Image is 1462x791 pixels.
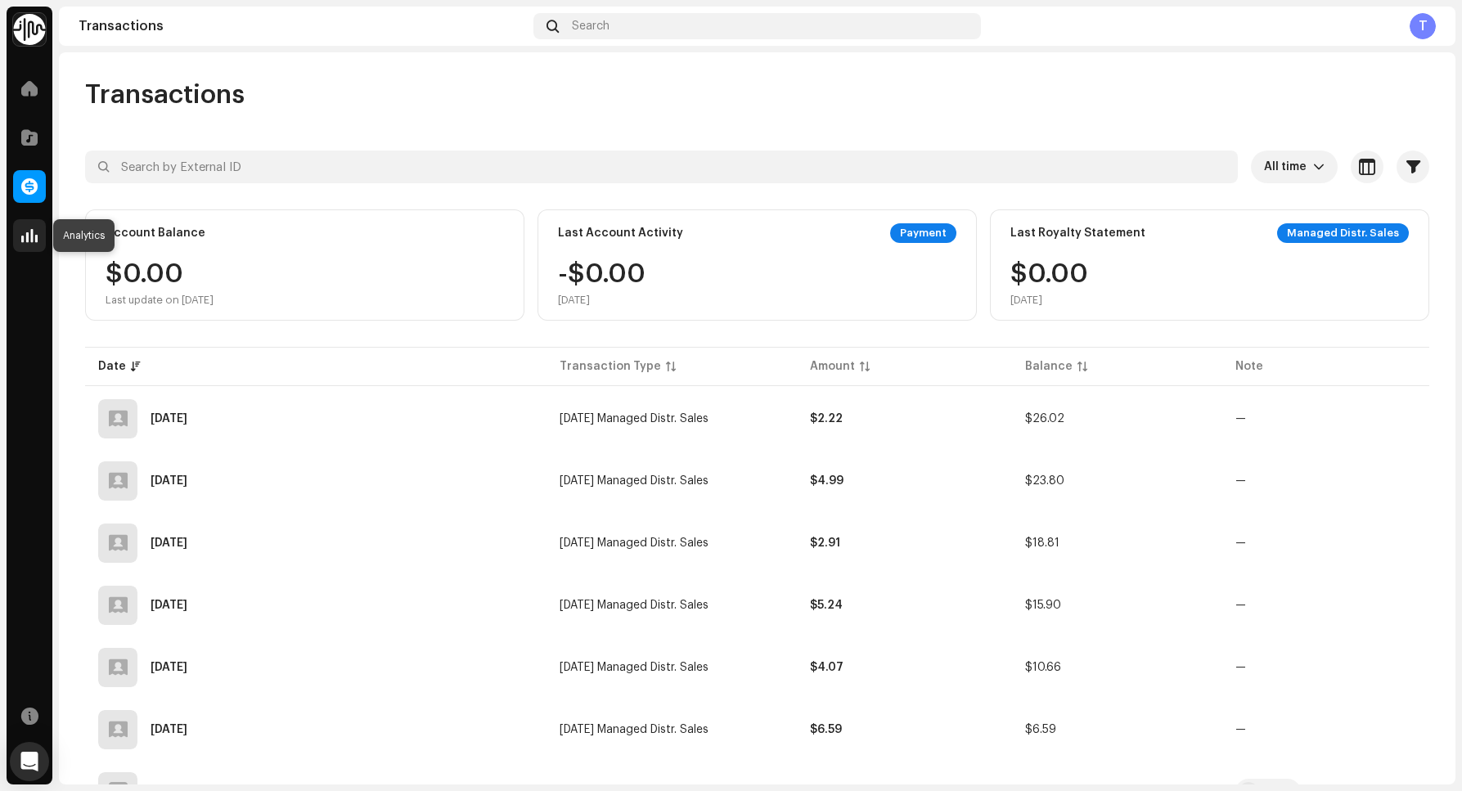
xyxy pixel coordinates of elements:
div: Jun 11, 2025 [151,600,187,611]
div: Last Royalty Statement [1010,227,1145,240]
div: Balance [1025,358,1073,375]
div: Jul 13, 2025 [151,537,187,549]
div: Transactions [79,20,527,33]
div: Managed Distr. Sales [1277,223,1409,243]
span: Apr 2025 Managed Distr. Sales [560,724,709,735]
div: Date [98,358,126,375]
span: $6.59 [1025,724,1056,735]
re-a-table-badge: — [1235,413,1246,425]
div: Aug 12, 2025 [151,475,187,487]
strong: $5.24 [810,600,843,611]
re-a-table-badge: — [1235,600,1246,611]
span: Transactions [85,79,245,111]
div: Last update on [DATE] [106,294,214,307]
span: Jul 2025 Managed Distr. Sales [560,537,709,549]
div: Sep 11, 2025 [151,413,187,425]
div: Payment [890,223,956,243]
img: 0f74c21f-6d1c-4dbc-9196-dbddad53419e [13,13,46,46]
re-a-table-badge: — [1235,475,1246,487]
div: [DATE] [558,294,646,307]
strong: $2.91 [810,537,840,549]
div: Open Intercom Messenger [10,742,49,781]
span: $23.80 [1025,475,1064,487]
div: dropdown trigger [1313,151,1325,183]
span: Sep 2025 Managed Distr. Sales [560,413,709,425]
input: Search by External ID [85,151,1238,183]
strong: $4.99 [810,475,843,487]
strong: $4.07 [810,662,843,673]
re-a-table-badge: — [1235,724,1246,735]
div: T [1410,13,1436,39]
re-a-table-badge: — [1235,537,1246,549]
strong: $2.22 [810,413,843,425]
div: Transaction Type [560,358,661,375]
div: Account Balance [106,227,205,240]
span: Jun 2025 Managed Distr. Sales [560,600,709,611]
div: Last Account Activity [558,227,683,240]
span: $15.90 [1025,600,1061,611]
span: Aug 2025 Managed Distr. Sales [560,475,709,487]
div: Apr 11, 2025 [151,724,187,735]
span: Search [572,20,610,33]
strong: $6.59 [810,724,842,735]
span: $26.02 [1025,413,1064,425]
re-a-table-badge: — [1235,662,1246,673]
span: All time [1264,151,1313,183]
span: $18.81 [1025,537,1059,549]
div: May 13, 2025 [151,662,187,673]
div: [DATE] [1010,294,1088,307]
span: May 2025 Managed Distr. Sales [560,662,709,673]
span: $10.66 [1025,662,1061,673]
div: Amount [810,358,855,375]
